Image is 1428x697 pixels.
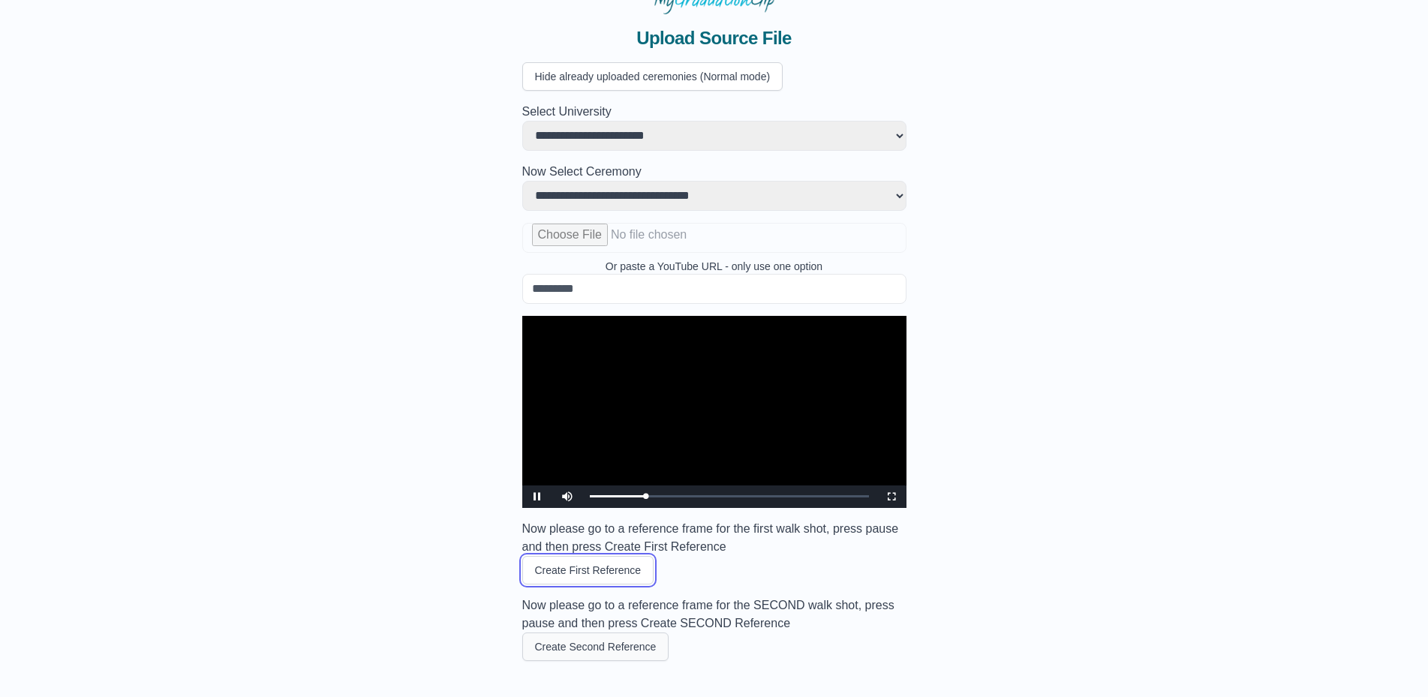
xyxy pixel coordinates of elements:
[522,62,783,91] button: Hide already uploaded ceremonies (Normal mode)
[522,556,654,584] button: Create First Reference
[552,485,582,508] button: Mute
[522,103,906,121] h2: Select University
[590,495,869,497] div: Progress Bar
[522,596,906,632] h3: Now please go to a reference frame for the SECOND walk shot, press pause and then press Create SE...
[522,259,906,274] p: Or paste a YouTube URL - only use one option
[522,316,906,508] div: Video Player
[636,26,792,50] span: Upload Source File
[522,163,906,181] h2: Now Select Ceremony
[876,485,906,508] button: Fullscreen
[522,485,552,508] button: Pause
[522,520,906,556] h3: Now please go to a reference frame for the first walk shot, press pause and then press Create Fir...
[522,632,669,661] button: Create Second Reference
